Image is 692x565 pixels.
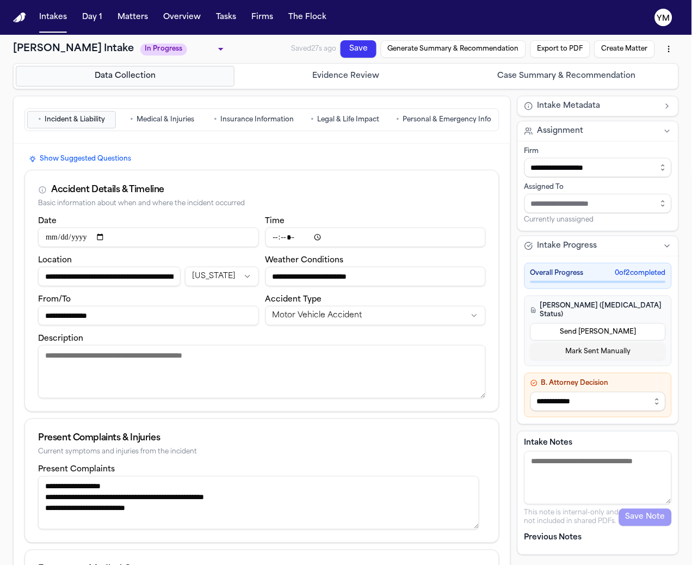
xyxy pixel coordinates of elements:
button: Day 1 [78,8,107,27]
p: This note is internal-only and not included in shared PDFs. [524,509,619,526]
label: Date [38,217,57,225]
span: • [38,114,41,125]
label: Description [38,335,83,343]
span: • [214,114,217,125]
button: Incident state [185,267,258,286]
input: From/To destination [38,306,259,326]
span: Currently unassigned [524,216,594,224]
button: Generate Summary & Recommendation [381,40,526,58]
button: Send [PERSON_NAME] [530,323,666,341]
p: Previous Notes [524,533,672,544]
button: Create Matter [595,40,655,58]
span: • [131,114,134,125]
h1: [PERSON_NAME] Intake [13,41,134,57]
span: • [311,114,314,125]
a: Home [13,13,26,23]
div: Basic information about when and where the incident occurred [38,200,486,208]
button: Go to Legal & Life Impact [301,111,390,128]
label: Time [265,217,285,225]
button: Assignment [518,121,678,141]
button: More actions [659,39,679,59]
button: Go to Case Summary & Recommendation step [458,66,676,87]
nav: Intake steps [16,66,676,87]
div: Assigned To [524,183,672,192]
input: Incident time [265,228,486,247]
div: Firm [524,147,672,156]
h4: B. Attorney Decision [530,379,666,388]
span: Personal & Emergency Info [403,115,492,124]
button: Go to Data Collection step [16,66,234,87]
button: Overview [159,8,205,27]
button: Intake Progress [518,236,678,256]
button: Firms [247,8,277,27]
span: Intake Progress [537,241,597,251]
span: • [397,114,400,125]
button: Go to Incident & Liability [27,111,116,128]
input: Select firm [524,158,672,177]
span: Assignment [537,126,584,137]
label: Weather Conditions [265,256,344,265]
button: Export to PDF [530,40,590,58]
label: From/To [38,296,71,304]
span: Intake Metadata [537,101,601,112]
input: Assign to staff member [524,194,672,213]
div: Present Complaints & Injuries [38,432,486,445]
img: Finch Logo [13,13,26,23]
button: Go to Evidence Review step [237,66,455,87]
div: Current symptoms and injuries from the incident [38,449,486,457]
div: Update intake status [140,41,227,57]
button: Matters [113,8,152,27]
input: Incident location [38,267,181,286]
button: Go to Medical & Injuries [118,111,207,128]
span: Medical & Injuries [137,115,195,124]
span: Saved 27s ago [291,46,336,52]
span: Insurance Information [220,115,294,124]
button: Go to Personal & Emergency Info [392,111,497,128]
button: The Flock [284,8,331,27]
button: Intake Metadata [518,96,678,116]
textarea: Intake notes [524,451,672,505]
button: Tasks [212,8,240,27]
button: Go to Insurance Information [209,111,299,128]
textarea: Present complaints [38,476,479,530]
input: Incident date [38,228,259,247]
span: Incident & Liability [45,115,105,124]
span: Overall Progress [530,269,584,278]
button: Mark Sent Manually [530,343,666,360]
label: Present Complaints [38,466,115,474]
input: Weather conditions [265,267,486,286]
span: In Progress [140,44,187,56]
span: 0 of 2 completed [615,269,666,278]
label: Location [38,256,72,265]
textarea: Incident description [38,345,486,398]
span: Legal & Life Impact [318,115,380,124]
button: Intakes [35,8,71,27]
button: Show Suggested Questions [24,152,135,165]
div: Accident Details & Timeline [51,183,164,196]
label: Accident Type [265,296,322,304]
button: Save [341,40,376,58]
h4: [PERSON_NAME] ([MEDICAL_DATA] Status) [530,302,666,319]
label: Intake Notes [524,438,672,449]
